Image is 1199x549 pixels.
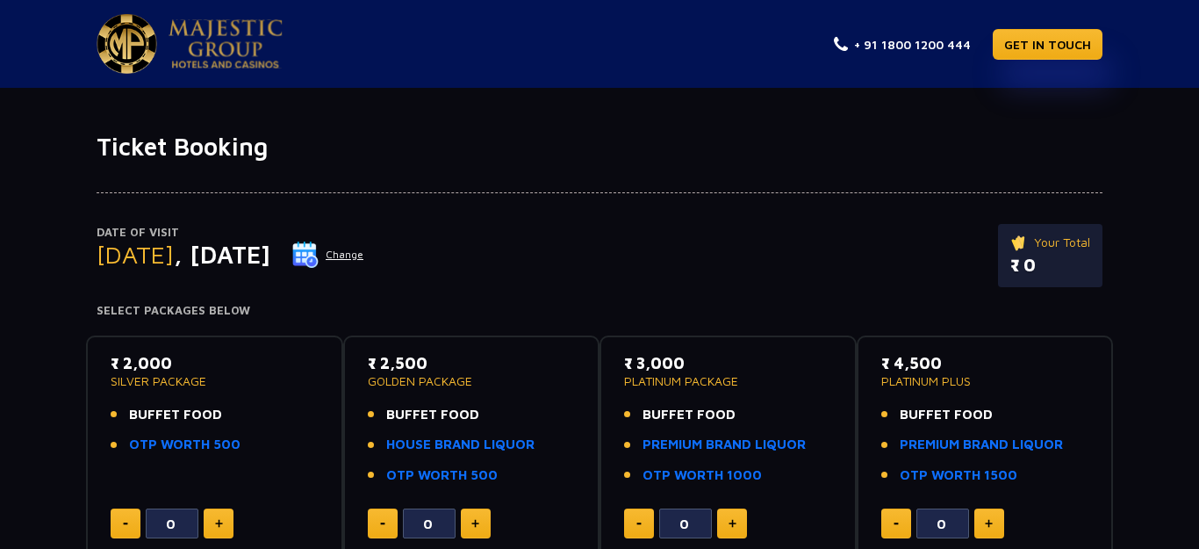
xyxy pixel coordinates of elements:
[386,435,535,455] a: HOUSE BRAND LIQUOR
[291,241,364,269] button: Change
[643,466,762,486] a: OTP WORTH 1000
[624,351,832,375] p: ₹ 3,000
[111,351,319,375] p: ₹ 2,000
[993,29,1102,60] a: GET IN TOUCH
[386,405,479,425] span: BUFFET FOOD
[97,240,174,269] span: [DATE]
[129,435,241,455] a: OTP WORTH 500
[1010,233,1090,252] p: Your Total
[111,375,319,387] p: SILVER PACKAGE
[900,466,1017,486] a: OTP WORTH 1500
[900,405,993,425] span: BUFFET FOOD
[643,405,736,425] span: BUFFET FOOD
[97,304,1102,318] h4: Select Packages Below
[169,19,283,69] img: Majestic Pride
[97,132,1102,162] h1: Ticket Booking
[471,519,479,528] img: plus
[386,466,498,486] a: OTP WORTH 500
[643,435,806,455] a: PREMIUM BRAND LIQUOR
[834,35,971,54] a: + 91 1800 1200 444
[894,523,899,525] img: minus
[129,405,222,425] span: BUFFET FOOD
[123,523,128,525] img: minus
[729,519,736,528] img: plus
[368,351,576,375] p: ₹ 2,500
[368,375,576,387] p: GOLDEN PACKAGE
[174,240,270,269] span: , [DATE]
[97,224,364,242] p: Date of Visit
[624,375,832,387] p: PLATINUM PACKAGE
[1010,233,1029,252] img: ticket
[985,519,993,528] img: plus
[97,14,157,74] img: Majestic Pride
[215,519,223,528] img: plus
[636,523,642,525] img: minus
[881,351,1089,375] p: ₹ 4,500
[881,375,1089,387] p: PLATINUM PLUS
[380,523,385,525] img: minus
[1010,252,1090,278] p: ₹ 0
[900,435,1063,455] a: PREMIUM BRAND LIQUOR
